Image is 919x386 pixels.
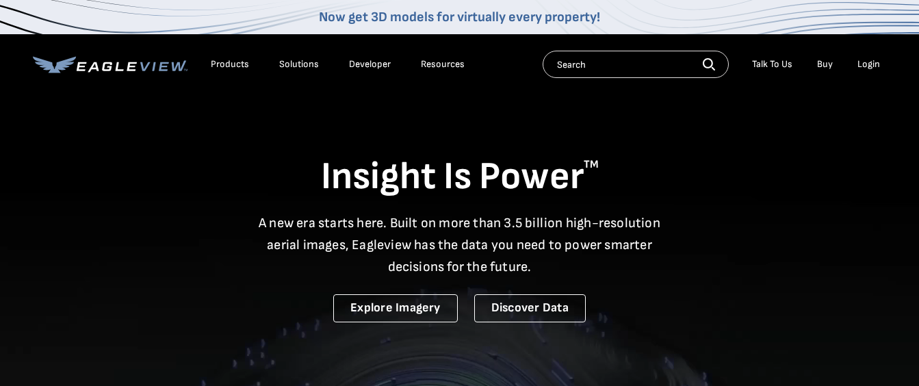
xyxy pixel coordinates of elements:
a: Developer [349,58,391,70]
sup: TM [584,158,599,171]
div: Login [857,58,880,70]
div: Products [211,58,249,70]
div: Talk To Us [752,58,792,70]
div: Resources [421,58,465,70]
h1: Insight Is Power [33,153,887,201]
p: A new era starts here. Built on more than 3.5 billion high-resolution aerial images, Eagleview ha... [250,212,669,278]
a: Explore Imagery [333,294,458,322]
input: Search [543,51,729,78]
a: Discover Data [474,294,586,322]
div: Solutions [279,58,319,70]
a: Buy [817,58,833,70]
a: Now get 3D models for virtually every property! [319,9,600,25]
